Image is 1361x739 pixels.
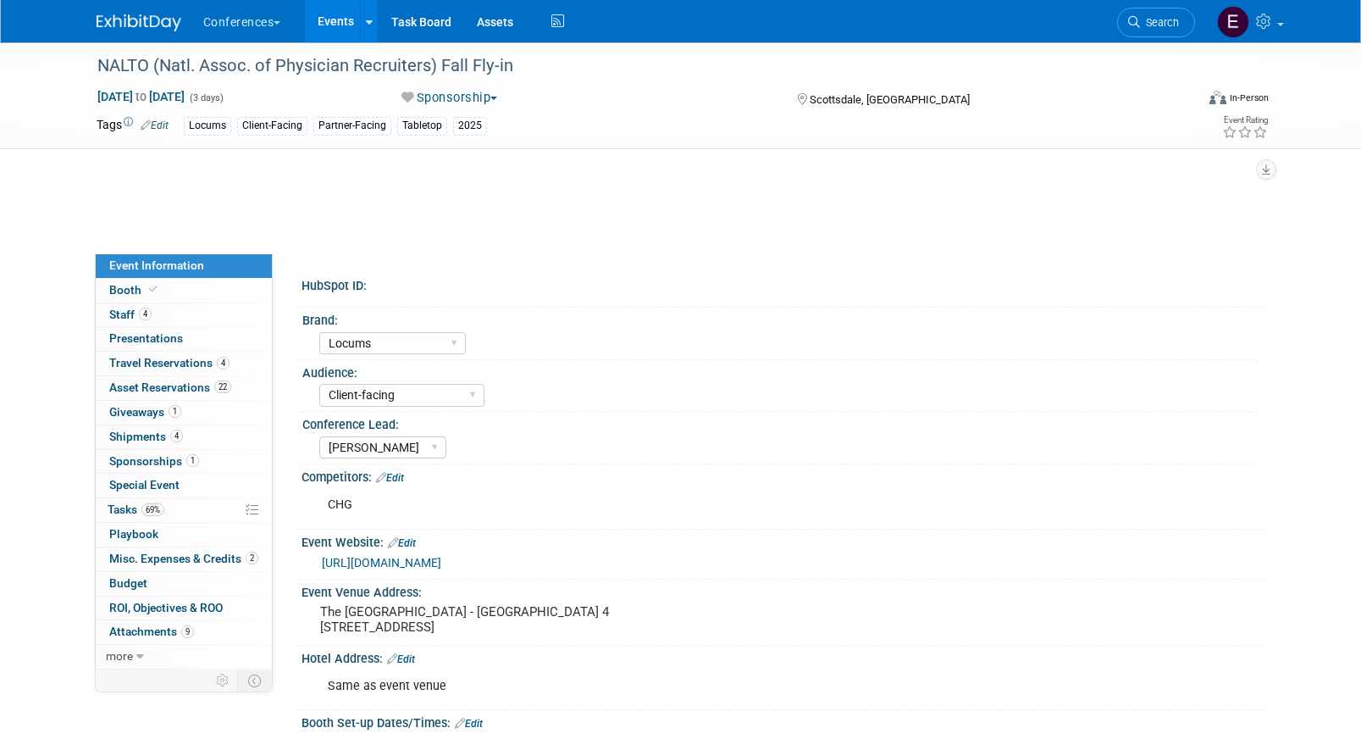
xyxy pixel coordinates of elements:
i: Booth reservation complete [149,285,158,294]
a: Edit [141,119,169,131]
div: Client-Facing [237,117,307,135]
a: Special Event [96,474,272,497]
span: 69% [141,503,164,516]
img: Erin Anderson [1217,6,1249,38]
div: Same as event venue [316,670,1079,703]
span: 2 [246,552,258,564]
span: 1 [169,405,181,418]
div: 2025 [453,117,487,135]
a: Staff4 [96,303,272,327]
a: Sponsorships1 [96,450,272,474]
span: Attachments [109,625,194,638]
div: NALTO (Natl. Assoc. of Physician Recruiters) Fall Fly-in [91,51,1170,81]
div: Conference Lead: [302,412,1258,433]
a: Edit [455,718,483,730]
pre: The [GEOGRAPHIC_DATA] - [GEOGRAPHIC_DATA] 4 [STREET_ADDRESS] [320,604,684,635]
a: Playbook [96,523,272,547]
button: Sponsorship [396,89,504,107]
a: Edit [387,653,415,665]
div: In-Person [1229,92,1269,104]
span: Budget [109,576,147,590]
span: Search [1140,16,1179,29]
span: Staff [109,308,152,321]
td: Personalize Event Tab Strip [208,670,238,692]
div: Event Format [1095,88,1270,114]
span: 9 [181,625,194,638]
a: Edit [376,472,404,484]
a: Tasks69% [96,498,272,522]
span: Tasks [108,503,164,516]
a: [URL][DOMAIN_NAME] [322,556,441,570]
span: 4 [170,430,183,442]
div: Locums [184,117,231,135]
span: more [106,649,133,663]
span: Misc. Expenses & Credits [109,552,258,565]
img: Format-Inperson.png [1209,91,1226,104]
span: ROI, Objectives & ROO [109,601,223,614]
span: to [133,90,149,103]
td: Toggle Event Tabs [237,670,272,692]
div: Hotel Address: [302,646,1265,668]
a: Search [1117,8,1195,37]
span: 4 [139,308,152,320]
span: 1 [186,454,199,467]
div: HubSpot ID: [302,273,1265,294]
a: Asset Reservations22 [96,376,272,400]
div: Event Venue Address: [302,580,1265,601]
a: Event Information [96,254,272,278]
span: 4 [217,357,230,369]
span: Asset Reservations [109,381,231,394]
a: Budget [96,572,272,596]
img: ExhibitDay [97,14,181,31]
span: (3 days) [188,92,224,103]
a: more [96,645,272,669]
span: Shipments [109,430,183,443]
a: Shipments4 [96,425,272,449]
span: Event Information [109,258,204,272]
span: [DATE] [DATE] [97,89,185,104]
div: Audience: [302,360,1258,381]
span: Special Event [109,478,180,492]
div: Partner-Facing [313,117,391,135]
div: Competitors: [302,464,1265,486]
a: Travel Reservations4 [96,352,272,375]
a: Booth [96,279,272,303]
a: Edit [388,537,416,549]
div: Event Website: [302,530,1265,552]
a: Attachments9 [96,620,272,644]
a: Presentations [96,327,272,351]
span: Booth [109,283,161,297]
a: Misc. Expenses & Credits2 [96,547,272,571]
div: CHG [316,488,1079,522]
div: Brand: [302,308,1258,329]
span: Sponsorships [109,454,199,468]
a: Giveaways1 [96,401,272,425]
div: Tabletop [397,117,447,135]
span: Presentations [109,331,183,345]
span: Playbook [109,527,158,541]
span: Scottsdale, [GEOGRAPHIC_DATA] [810,93,970,106]
span: 22 [214,381,231,393]
span: Giveaways [109,405,181,419]
div: Event Rating [1222,116,1268,125]
a: ROI, Objectives & ROO [96,597,272,620]
div: Booth Set-up Dates/Times: [302,710,1265,732]
td: Tags [97,116,169,136]
span: Travel Reservations [109,356,230,369]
